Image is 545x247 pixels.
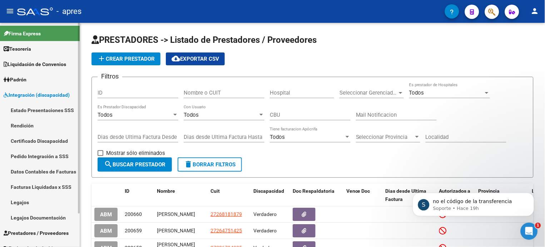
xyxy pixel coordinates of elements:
[125,211,142,217] span: 200660
[184,160,193,168] mat-icon: delete
[98,71,122,81] h3: Filtros
[386,188,427,202] span: Dias desde Ultima Factura
[402,178,545,228] iframe: Intercom notifications mensaje
[270,134,285,140] span: Todos
[98,112,113,118] span: Todos
[122,183,154,207] datatable-header-cell: ID
[100,228,112,234] span: ABM
[184,161,236,168] span: Borrar Filtros
[91,52,160,65] button: Crear Prestador
[157,227,205,235] div: [PERSON_NAME]
[166,52,225,65] button: Exportar CSV
[56,4,81,19] span: - apres
[6,7,14,15] mat-icon: menu
[535,223,541,228] span: 1
[293,188,335,194] span: Doc Respaldatoria
[98,157,172,172] button: Buscar Prestador
[125,228,142,233] span: 200659
[4,60,66,68] span: Liquidación de Convenios
[4,45,31,53] span: Tesorería
[157,188,175,194] span: Nombre
[4,91,70,99] span: Integración (discapacidad)
[157,210,205,218] div: [PERSON_NAME]
[94,224,118,237] button: ABM
[251,183,290,207] datatable-header-cell: Discapacidad
[253,188,284,194] span: Discapacidad
[290,183,343,207] datatable-header-cell: Doc Respaldatoria
[340,90,397,96] span: Seleccionar Gerenciador
[172,54,180,63] mat-icon: cloud_download
[4,30,41,37] span: Firma Express
[94,208,118,221] button: ABM
[356,134,414,140] span: Seleccionar Provincia
[531,7,539,15] mat-icon: person
[154,183,208,207] datatable-header-cell: Nombre
[383,183,436,207] datatable-header-cell: Dias desde Ultima Factura
[100,211,112,218] span: ABM
[210,228,242,233] span: 27264751425
[521,223,538,240] iframe: Intercom live chat
[97,54,106,63] mat-icon: add
[346,188,370,194] span: Vence Doc
[97,56,155,62] span: Crear Prestador
[253,228,277,233] span: Verdadero
[253,211,277,217] span: Verdadero
[172,56,219,62] span: Exportar CSV
[106,149,165,157] span: Mostrar sólo eliminados
[208,183,251,207] datatable-header-cell: Cuit
[178,157,242,172] button: Borrar Filtros
[125,188,129,194] span: ID
[409,90,424,96] span: Todos
[104,161,165,168] span: Buscar Prestador
[184,112,199,118] span: Todos
[91,35,317,45] span: PRESTADORES -> Listado de Prestadores / Proveedores
[210,188,220,194] span: Cuit
[4,76,26,84] span: Padrón
[104,160,113,168] mat-icon: search
[210,211,242,217] span: 27268181879
[4,229,69,237] span: Prestadores / Proveedores
[343,183,383,207] datatable-header-cell: Vence Doc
